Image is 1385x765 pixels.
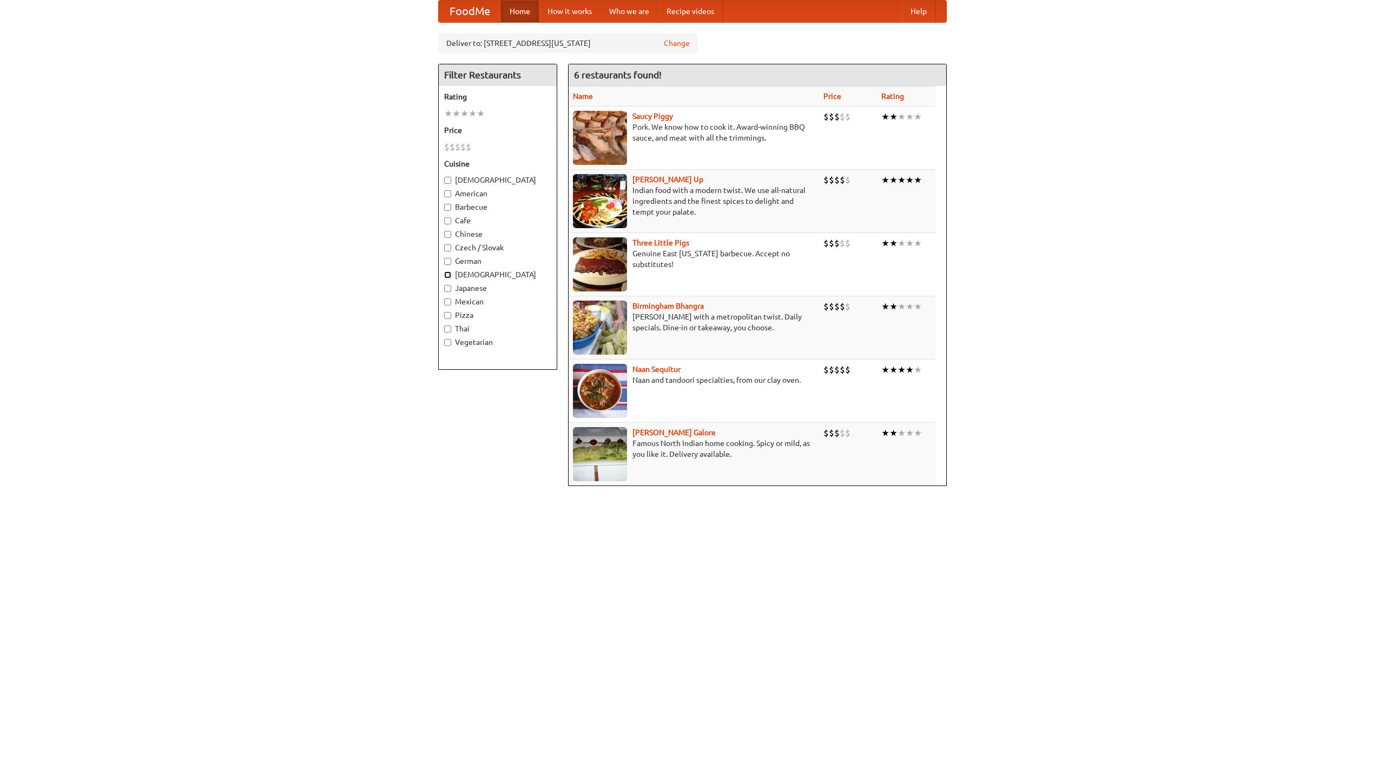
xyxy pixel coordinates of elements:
[889,301,898,312] li: ★
[823,92,841,101] a: Price
[573,301,627,355] img: bhangra.jpg
[914,427,922,439] li: ★
[840,301,845,312] li: $
[444,217,451,224] input: Cafe
[632,365,681,374] b: Naan Sequitur
[658,1,723,22] a: Recipe videos
[444,141,450,153] li: $
[632,302,704,310] b: Birmingham Bhangra
[632,112,673,121] a: Saucy Piggy
[906,301,914,312] li: ★
[444,175,551,185] label: [DEMOGRAPHIC_DATA]
[444,177,451,184] input: [DEMOGRAPHIC_DATA]
[840,237,845,249] li: $
[455,141,460,153] li: $
[601,1,658,22] a: Who we are
[829,301,834,312] li: $
[439,64,557,86] h4: Filter Restaurants
[444,158,551,169] h5: Cuisine
[881,92,904,101] a: Rating
[881,174,889,186] li: ★
[573,174,627,228] img: curryup.jpg
[574,70,662,80] ng-pluralize: 6 restaurants found!
[914,111,922,123] li: ★
[632,175,703,184] a: [PERSON_NAME] Up
[444,258,451,265] input: German
[881,111,889,123] li: ★
[444,256,551,267] label: German
[444,91,551,102] h5: Rating
[444,215,551,226] label: Cafe
[573,248,815,270] p: Genuine East [US_STATE] barbecue. Accept no substitutes!
[845,364,850,376] li: $
[444,298,451,305] input: Mexican
[477,108,485,119] li: ★
[914,364,922,376] li: ★
[898,301,906,312] li: ★
[889,364,898,376] li: ★
[889,174,898,186] li: ★
[834,301,840,312] li: $
[444,296,551,307] label: Mexican
[914,301,922,312] li: ★
[444,310,551,321] label: Pizza
[823,364,829,376] li: $
[444,125,551,136] h5: Price
[881,237,889,249] li: ★
[881,301,889,312] li: ★
[573,111,627,165] img: saucy.jpg
[444,244,451,251] input: Czech / Slovak
[823,111,829,123] li: $
[902,1,935,22] a: Help
[632,428,716,437] a: [PERSON_NAME] Galore
[439,1,501,22] a: FoodMe
[501,1,539,22] a: Home
[469,108,477,119] li: ★
[460,108,469,119] li: ★
[466,141,471,153] li: $
[898,111,906,123] li: ★
[906,427,914,439] li: ★
[573,427,627,481] img: currygalore.jpg
[444,204,451,211] input: Barbecue
[845,427,850,439] li: $
[664,38,690,49] a: Change
[444,283,551,294] label: Japanese
[834,237,840,249] li: $
[881,364,889,376] li: ★
[834,111,840,123] li: $
[444,242,551,253] label: Czech / Slovak
[573,438,815,460] p: Famous North Indian home cooking. Spicy or mild, as you like it. Delivery available.
[573,364,627,418] img: naansequitur.jpg
[914,174,922,186] li: ★
[906,237,914,249] li: ★
[573,311,815,333] p: [PERSON_NAME] with a metropolitan twist. Daily specials. Dine-in or takeaway, you choose.
[444,108,452,119] li: ★
[444,190,451,197] input: American
[889,237,898,249] li: ★
[845,111,850,123] li: $
[444,312,451,319] input: Pizza
[898,364,906,376] li: ★
[444,285,451,292] input: Japanese
[829,427,834,439] li: $
[823,174,829,186] li: $
[889,111,898,123] li: ★
[845,237,850,249] li: $
[840,427,845,439] li: $
[573,375,815,385] p: Naan and tandoori specialties, from our clay oven.
[906,174,914,186] li: ★
[914,237,922,249] li: ★
[460,141,466,153] li: $
[573,92,593,101] a: Name
[438,34,698,53] div: Deliver to: [STREET_ADDRESS][US_STATE]
[823,301,829,312] li: $
[898,427,906,439] li: ★
[829,237,834,249] li: $
[840,364,845,376] li: $
[632,238,689,247] a: Three Little Pigs
[881,427,889,439] li: ★
[834,364,840,376] li: $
